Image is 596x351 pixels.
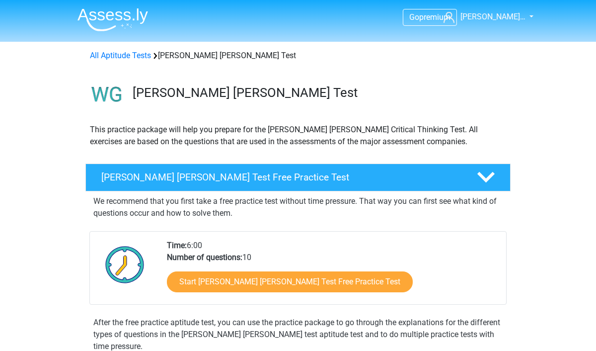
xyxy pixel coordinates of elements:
a: [PERSON_NAME]… [440,11,526,23]
a: Start [PERSON_NAME] [PERSON_NAME] Test Free Practice Test [167,271,413,292]
p: We recommend that you first take a free practice test without time pressure. That way you can fir... [93,195,503,219]
a: Gopremium [403,10,456,24]
span: Go [409,12,419,22]
span: premium [419,12,450,22]
a: All Aptitude Tests [90,51,151,60]
span: [PERSON_NAME]… [460,12,525,21]
img: watson glaser test [86,74,128,116]
b: Number of questions: [167,253,242,262]
h3: [PERSON_NAME] [PERSON_NAME] Test [133,85,503,100]
a: [PERSON_NAME] [PERSON_NAME] Test Free Practice Test [81,164,515,191]
div: 6:00 10 [159,240,506,304]
div: [PERSON_NAME] [PERSON_NAME] Test [86,50,510,62]
h4: [PERSON_NAME] [PERSON_NAME] Test Free Practice Test [101,172,461,183]
p: This practice package will help you prepare for the [PERSON_NAME] [PERSON_NAME] Critical Thinking... [90,124,506,148]
img: Clock [100,240,150,289]
b: Time: [167,241,187,250]
img: Assessly [77,8,148,31]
